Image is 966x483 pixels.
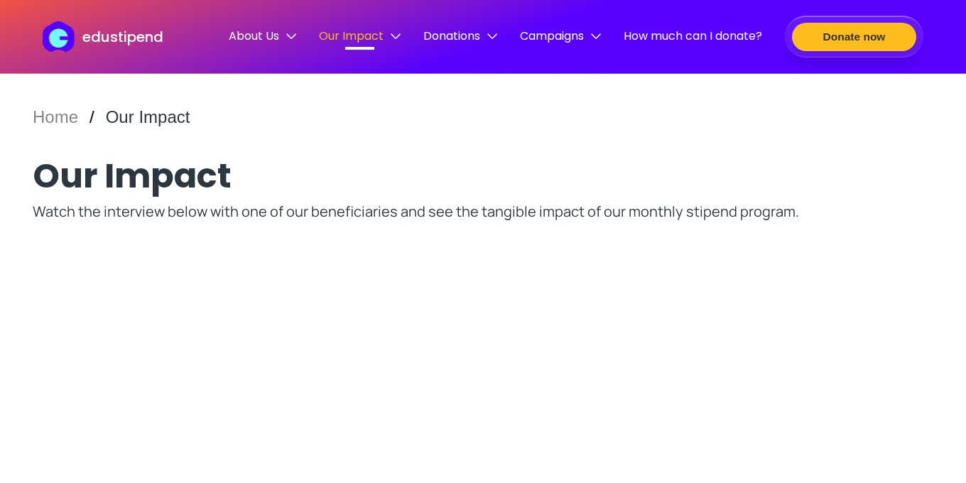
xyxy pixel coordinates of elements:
[43,21,81,52] img: edustipend logo
[106,107,190,128] a: Our Impact
[33,151,232,202] h1: Our Impact
[792,23,916,51] button: Donate now
[82,26,163,48] p: edustipend
[286,31,296,41] img: down
[487,31,497,41] img: down
[33,107,78,128] a: Home
[89,107,94,128] span: /
[33,202,933,222] p: Watch the interview below with one of our beneficiaries and see the tangible impact of our monthl...
[423,27,497,45] span: Donations
[391,31,401,41] img: down
[229,27,296,45] span: About Us
[43,21,163,52] a: edustipend logoedustipend
[520,27,601,45] span: Campaigns
[624,27,762,45] span: How much can I donate?
[319,27,401,45] span: Our Impact
[624,27,762,47] a: How much can I donate?
[785,16,923,58] a: Donate now
[591,31,601,41] img: down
